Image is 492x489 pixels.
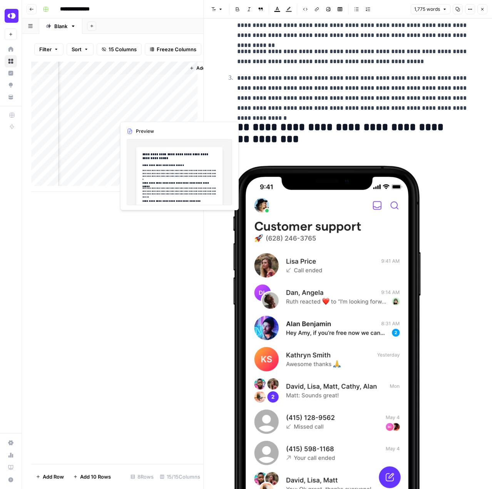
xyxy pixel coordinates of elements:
a: Browse [5,55,17,67]
button: Help + Support [5,474,17,486]
span: 15 Columns [109,45,137,53]
span: Add Column [196,65,223,72]
div: 8 Rows [127,471,157,483]
div: Blank [54,22,67,30]
a: Opportunities [5,79,17,91]
a: Your Data [5,91,17,103]
a: Usage [5,449,17,461]
a: Insights [5,67,17,79]
span: Filter [39,45,52,53]
button: Add Column [186,63,226,73]
button: 15 Columns [97,43,142,55]
img: OpenPhone Logo [5,9,18,23]
button: Filter [34,43,64,55]
button: Sort [67,43,94,55]
a: Learning Hub [5,461,17,474]
button: Workspace: OpenPhone [5,6,17,25]
a: Home [5,43,17,55]
div: 15/15 Columns [157,471,203,483]
button: Add 10 Rows [69,471,115,483]
span: Sort [72,45,82,53]
span: Add 10 Rows [80,473,111,481]
a: Blank [39,18,82,34]
button: 1,775 words [411,4,450,14]
a: Settings [5,437,17,449]
span: 1,775 words [414,6,440,13]
button: Freeze Columns [145,43,201,55]
span: Freeze Columns [157,45,196,53]
button: Add Row [31,471,69,483]
span: Add Row [43,473,64,481]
